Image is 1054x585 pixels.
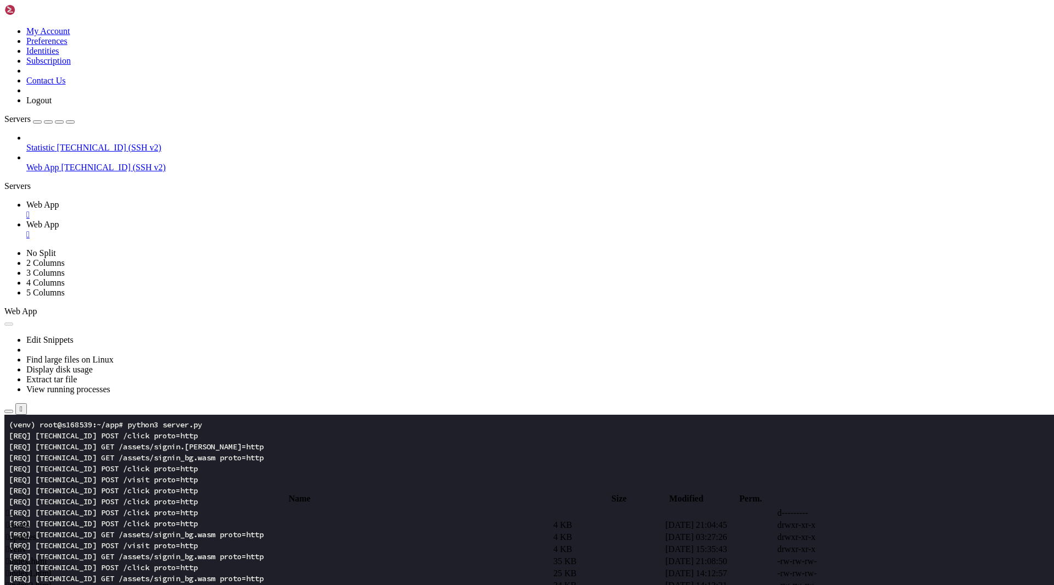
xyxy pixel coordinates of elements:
x-row: [REQ] [TECHNICAL_ID] POST /visit proto=http [4,59,911,70]
td: drwxr-xr-x [777,544,888,555]
x-row: [REQ] [TECHNICAL_ID] GET /assets/signin_bg.wasm proto=http [4,37,911,48]
td: 4 KB [553,532,664,543]
a: View running processes [26,385,110,394]
span: Web App [4,307,37,316]
x-row: [REQ] [TECHNICAL_ID] POST /click proto=http [4,257,911,268]
th: Perm.: activate to sort column ascending [730,493,772,504]
span: [TECHNICAL_ID] (SSH v2) [57,143,161,152]
x-row: (venv) root@s168539:~/app# python3 server.py [4,4,911,15]
img: Shellngn [4,4,68,15]
a: 2 Columns [26,258,65,268]
td: 4 KB [553,544,664,555]
th: Size: activate to sort column ascending [595,493,643,504]
td: [DATE] 03:27:26 [665,532,776,543]
a: No Split [26,248,56,258]
td: [DATE] 21:08:50 [665,556,776,567]
span: index1.html [6,569,52,578]
td: [DATE] 21:04:45 [665,520,776,531]
span: Web App [26,163,59,172]
x-row: [REQ] [TECHNICAL_ID] POST /click proto=http [4,70,911,81]
x-row: [REQ] [TECHNICAL_ID] GET /assets/signin_bg.wasm proto=http [4,268,911,279]
x-row: [REQ] [TECHNICAL_ID] POST /visit proto=http [4,180,911,191]
x-row: [REQ] [TECHNICAL_ID] GET /assets/signin_bg.wasm proto=http [4,136,911,147]
a: Identities [26,46,59,55]
x-row: [REQ] [TECHNICAL_ID] GET /assets/signin.[PERSON_NAME]=http [4,246,911,257]
span:  [6,569,9,578]
x-row: [REQ] [TECHNICAL_ID] GET /assets/signin_bg.wasm proto=http [4,235,911,246]
span: [TECHNICAL_ID] (SSH v2) [61,163,166,172]
div:  [20,405,23,413]
span: Statistic [26,143,55,152]
x-row: [REQ] [TECHNICAL_ID] POST /click proto=http [4,103,911,114]
a:  [26,230,1050,239]
div: (0, 26) [4,290,9,301]
x-row: [REQ] [TECHNICAL_ID] POST /visit proto=http [4,125,911,136]
button:  [15,403,27,415]
span: assets [6,520,30,530]
span: Servers [4,114,31,124]
span: Web App [26,220,59,229]
a: Display disk usage [26,365,93,374]
x-row: [REQ] [TECHNICAL_ID] POST /click proto=http [4,191,911,202]
a: Web App [26,220,1050,239]
x-row: [REQ] [TECHNICAL_ID] POST /click proto=http [4,81,911,92]
a: My Account [26,26,70,36]
a: 5 Columns [26,288,65,297]
span: updates [6,532,36,542]
span: venv [6,544,26,554]
th: Name: activate to sort column descending [5,493,593,504]
x-row: [REQ] [TECHNICAL_ID] POST /click proto=http [4,92,911,103]
td: [DATE] 15:35:43 [665,544,776,555]
span:  [6,520,9,530]
li: Statistic [TECHNICAL_ID] (SSH v2) [26,133,1050,153]
x-row: [REQ] [TECHNICAL_ID] GET /assets/signin.[PERSON_NAME]=http [4,26,911,37]
a: Servers [4,114,75,124]
td: 4 KB [553,520,664,531]
x-row: [REQ] [TECHNICAL_ID] GET /assets/signin_bg.wasm proto=http [4,114,911,125]
x-row: [REQ] [TECHNICAL_ID] POST /visit proto=http [4,224,911,235]
th: Modified: activate to sort column ascending [644,493,728,504]
a: Edit Snippets [26,335,74,344]
x-row: [REQ] [TECHNICAL_ID] POST /click proto=http [4,48,911,59]
a: Contact Us [26,76,66,85]
td: -rw-rw-rw- [777,568,888,579]
td: -rw-rw-rw- [777,556,888,567]
span: index.html [6,556,47,566]
x-row: [REQ] [TECHNICAL_ID] POST /click proto=http [4,147,911,158]
a: Subscription [26,56,71,65]
td: 25 KB [553,568,664,579]
a: Find large files on Linux [26,355,114,364]
a:  [26,210,1050,220]
a: 3 Columns [26,268,65,277]
x-row: [REQ] [TECHNICAL_ID] POST /click proto=http [4,213,911,224]
span:  [6,508,9,517]
x-row: [REQ] [TECHNICAL_ID] GET /assets/signin_bg.wasm proto=http [4,158,911,169]
a: Statistic [TECHNICAL_ID] (SSH v2) [26,143,1050,153]
td: d--------- [777,508,888,519]
li: Web App [TECHNICAL_ID] (SSH v2) [26,153,1050,172]
span:  [6,532,9,542]
x-row: [REQ] [TECHNICAL_ID] POST /click proto=http [4,279,911,290]
td: drwxr-xr-x [777,520,888,531]
x-row: [REQ] [TECHNICAL_ID] POST /click proto=http [4,169,911,180]
td: [DATE] 14:12:57 [665,568,776,579]
a: Web App [26,200,1050,220]
span: Web App [26,200,59,209]
span:  [6,556,9,566]
span: .. [6,508,14,517]
x-row: [REQ] [TECHNICAL_ID] POST /click proto=http [4,15,911,26]
td: drwxr-xr-x [777,532,888,543]
div: Servers [4,181,1050,191]
span:  [6,544,9,554]
td: 35 KB [553,556,664,567]
a: Logout [26,96,52,105]
a: Extract tar file [26,375,77,384]
x-row: [REQ] [TECHNICAL_ID] GET /assets/signin_bg.wasm proto=http [4,202,911,213]
a: Web App [TECHNICAL_ID] (SSH v2) [26,163,1050,172]
a: 4 Columns [26,278,65,287]
a: Preferences [26,36,68,46]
